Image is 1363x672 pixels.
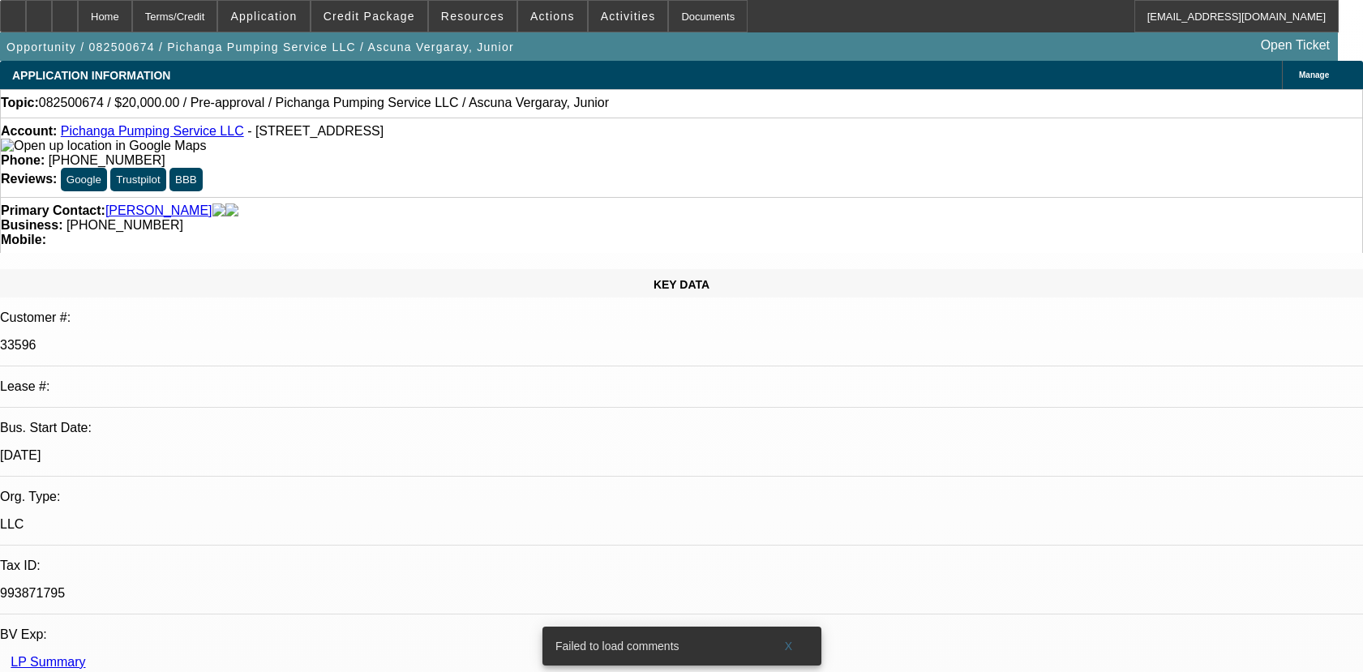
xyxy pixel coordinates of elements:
strong: Account: [1,124,57,138]
button: Application [218,1,309,32]
span: KEY DATA [654,278,709,291]
a: LP Summary [11,655,85,669]
img: linkedin-icon.png [225,203,238,218]
button: BBB [169,168,203,191]
span: Application [230,10,297,23]
button: X [763,631,815,661]
button: Google [61,168,107,191]
strong: Reviews: [1,172,57,186]
strong: Primary Contact: [1,203,105,218]
a: [PERSON_NAME] [105,203,212,218]
span: Credit Package [324,10,415,23]
span: Opportunity / 082500674 / Pichanga Pumping Service LLC / Ascuna Vergaray, Junior [6,41,514,54]
button: Resources [429,1,516,32]
button: Credit Package [311,1,427,32]
strong: Phone: [1,153,45,167]
span: 082500674 / $20,000.00 / Pre-approval / Pichanga Pumping Service LLC / Ascuna Vergaray, Junior [39,96,609,110]
a: Open Ticket [1254,32,1336,59]
button: Activities [589,1,668,32]
span: [PHONE_NUMBER] [49,153,165,167]
button: Trustpilot [110,168,165,191]
span: X [784,640,793,653]
img: Open up location in Google Maps [1,139,206,153]
span: APPLICATION INFORMATION [12,69,170,82]
span: Activities [601,10,656,23]
img: facebook-icon.png [212,203,225,218]
strong: Mobile: [1,233,46,246]
strong: Business: [1,218,62,232]
a: Pichanga Pumping Service LLC [61,124,244,138]
span: Resources [441,10,504,23]
a: View Google Maps [1,139,206,152]
button: Actions [518,1,587,32]
strong: Topic: [1,96,39,110]
div: Failed to load comments [542,627,763,666]
span: - [STREET_ADDRESS] [247,124,384,138]
span: Actions [530,10,575,23]
span: [PHONE_NUMBER] [66,218,183,232]
span: Manage [1299,71,1329,79]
